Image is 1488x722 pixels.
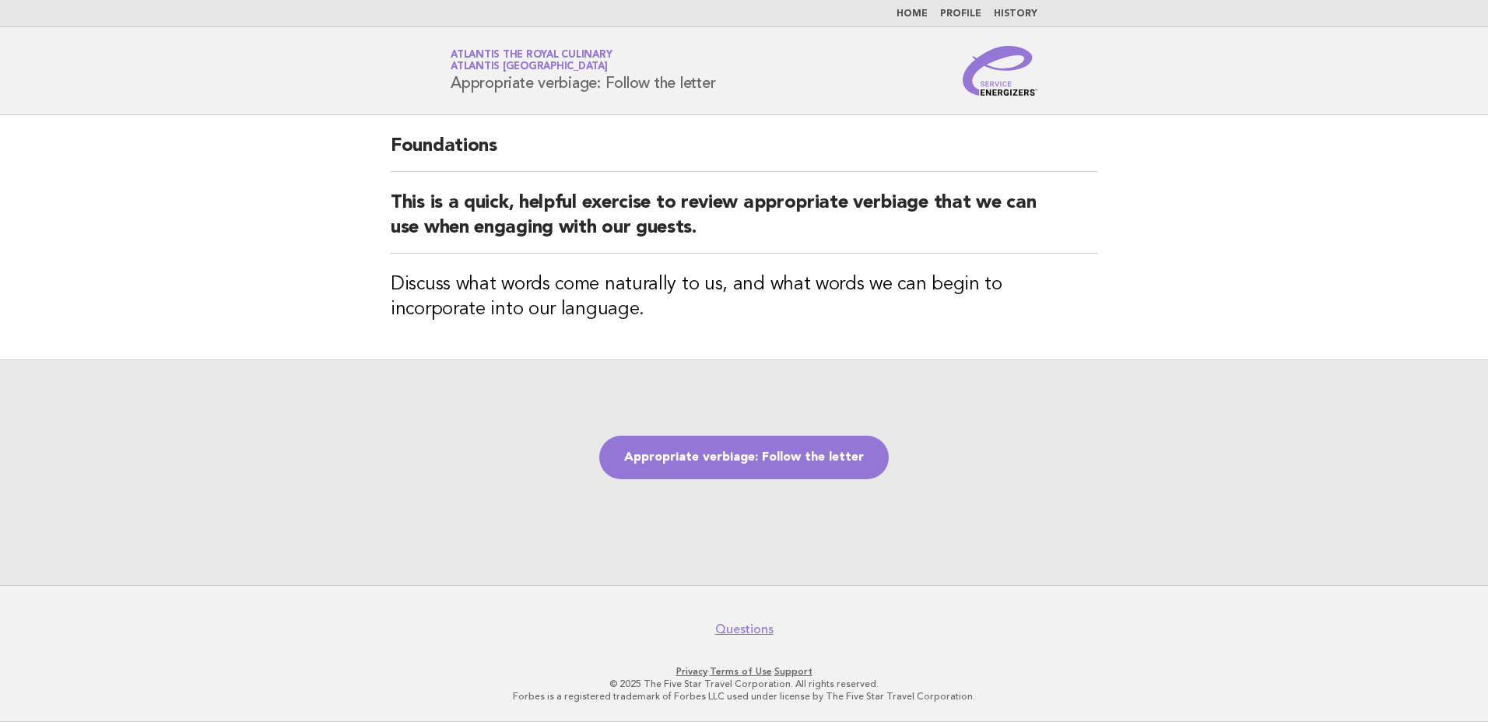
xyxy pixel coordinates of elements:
p: Forbes is a registered trademark of Forbes LLC used under license by The Five Star Travel Corpora... [268,690,1220,703]
a: Home [897,9,928,19]
a: Support [774,666,812,677]
a: Terms of Use [710,666,772,677]
a: Atlantis the Royal CulinaryAtlantis [GEOGRAPHIC_DATA] [451,50,612,72]
p: © 2025 The Five Star Travel Corporation. All rights reserved. [268,678,1220,690]
a: Questions [715,622,774,637]
a: Appropriate verbiage: Follow the letter [599,436,889,479]
h2: This is a quick, helpful exercise to review appropriate verbiage that we can use when engaging wi... [391,191,1097,254]
h2: Foundations [391,134,1097,172]
span: Atlantis [GEOGRAPHIC_DATA] [451,62,608,72]
a: Privacy [676,666,707,677]
a: History [994,9,1037,19]
p: · · [268,665,1220,678]
img: Service Energizers [963,46,1037,96]
h3: Discuss what words come naturally to us, and what words we can begin to incorporate into our lang... [391,272,1097,322]
h1: Appropriate verbiage: Follow the letter [451,51,715,91]
a: Profile [940,9,981,19]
